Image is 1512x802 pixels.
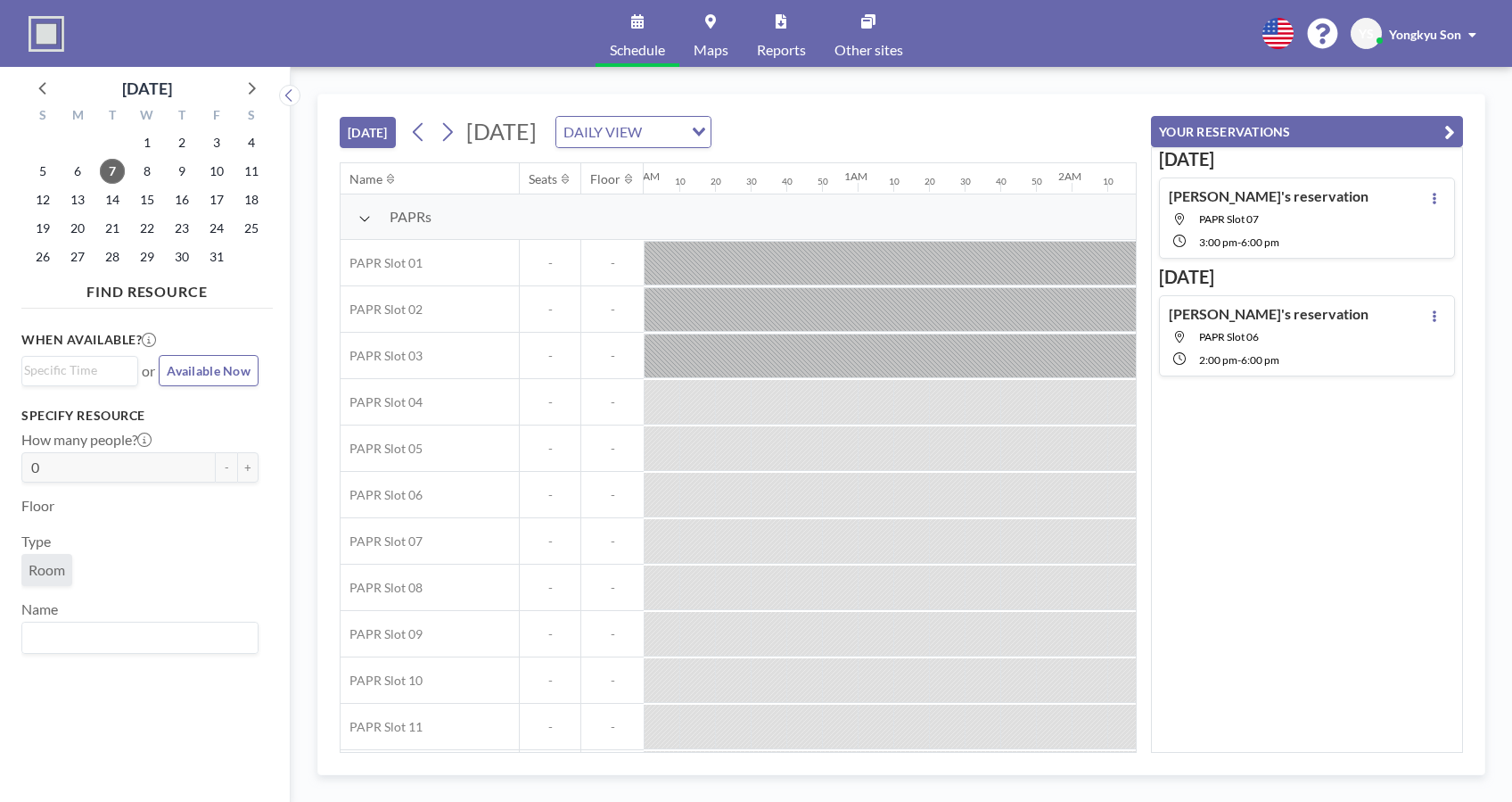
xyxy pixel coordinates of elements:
[581,580,644,596] span: -
[100,216,125,241] span: Tuesday, October 21, 2025
[520,673,580,689] span: -
[142,362,155,380] span: or
[1237,236,1241,249] span: -
[1103,176,1113,187] div: 10
[711,176,721,187] div: 20
[24,360,127,380] input: Search for option
[21,431,152,449] label: How many people?
[135,244,160,269] span: Wednesday, October 29, 2025
[341,580,423,596] span: PAPR Slot 08
[834,43,903,57] span: Other sites
[199,105,234,128] div: F
[341,302,423,318] span: PAPR Slot 02
[529,171,557,187] div: Seats
[581,441,644,457] span: -
[996,176,1007,187] div: 40
[237,452,259,483] button: +
[341,487,423,503] span: PAPR Slot 06
[341,255,423,271] span: PAPR Slot 01
[466,118,537,145] span: [DATE]
[24,626,248,649] input: Search for option
[694,43,728,57] span: Maps
[1237,353,1241,367] span: -
[29,561,65,578] span: Room
[61,105,95,128] div: M
[30,187,55,212] span: Sunday, October 12, 2025
[1031,176,1042,187] div: 50
[21,408,259,424] h3: Specify resource
[581,394,644,410] span: -
[610,43,665,57] span: Schedule
[216,452,237,483] button: -
[1199,212,1259,226] span: PAPR Slot 07
[204,159,229,184] span: Friday, October 10, 2025
[1199,330,1259,343] span: PAPR Slot 06
[581,626,644,642] span: -
[1151,116,1463,147] button: YOUR RESERVATIONS
[204,244,229,269] span: Friday, October 31, 2025
[520,302,580,318] span: -
[169,244,194,269] span: Thursday, October 30, 2025
[581,487,644,503] span: -
[818,176,828,187] div: 50
[1159,148,1455,170] h3: [DATE]
[1241,353,1279,367] span: 6:00 PM
[65,159,90,184] span: Monday, October 6, 2025
[675,176,686,187] div: 10
[21,533,51,550] label: Type
[100,187,125,212] span: Tuesday, October 14, 2025
[520,255,580,271] span: -
[390,208,431,226] span: PAPRs
[1169,305,1368,323] h4: [PERSON_NAME]'s reservation
[581,719,644,735] span: -
[520,626,580,642] span: -
[22,357,137,384] div: Search for option
[520,487,580,503] span: -
[581,348,644,364] span: -
[159,355,259,386] button: Available Now
[204,130,229,155] span: Friday, October 3, 2025
[341,348,423,364] span: PAPR Slot 03
[21,276,273,301] h4: FIND RESOURCE
[1159,266,1455,288] h3: [DATE]
[581,255,644,271] span: -
[169,216,194,241] span: Thursday, October 23, 2025
[520,394,580,410] span: -
[520,580,580,596] span: -
[581,302,644,318] span: -
[239,187,264,212] span: Saturday, October 18, 2025
[65,244,90,269] span: Monday, October 27, 2025
[1389,27,1461,42] span: Yongkyu Son
[341,533,423,550] span: PAPR Slot 07
[130,105,165,128] div: W
[520,533,580,550] span: -
[164,105,199,128] div: T
[647,120,681,144] input: Search for option
[135,130,160,155] span: Wednesday, October 1, 2025
[204,187,229,212] span: Friday, October 17, 2025
[234,105,268,128] div: S
[341,626,423,642] span: PAPR Slot 09
[29,16,64,52] img: organization-logo
[1359,26,1374,42] span: YS
[560,120,645,144] span: DAILY VIEW
[960,176,971,187] div: 30
[340,117,396,148] button: [DATE]
[26,105,61,128] div: S
[924,176,935,187] div: 20
[169,130,194,155] span: Thursday, October 2, 2025
[204,216,229,241] span: Friday, October 24, 2025
[1169,187,1368,205] h4: [PERSON_NAME]'s reservation
[30,244,55,269] span: Sunday, October 26, 2025
[520,441,580,457] span: -
[65,187,90,212] span: Monday, October 13, 2025
[341,394,423,410] span: PAPR Slot 04
[167,363,251,378] span: Available Now
[581,533,644,550] span: -
[746,176,757,187] div: 30
[30,159,55,184] span: Sunday, October 5, 2025
[100,159,125,184] span: Tuesday, October 7, 2025
[65,216,90,241] span: Monday, October 20, 2025
[782,176,793,187] div: 40
[630,169,660,183] div: 12AM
